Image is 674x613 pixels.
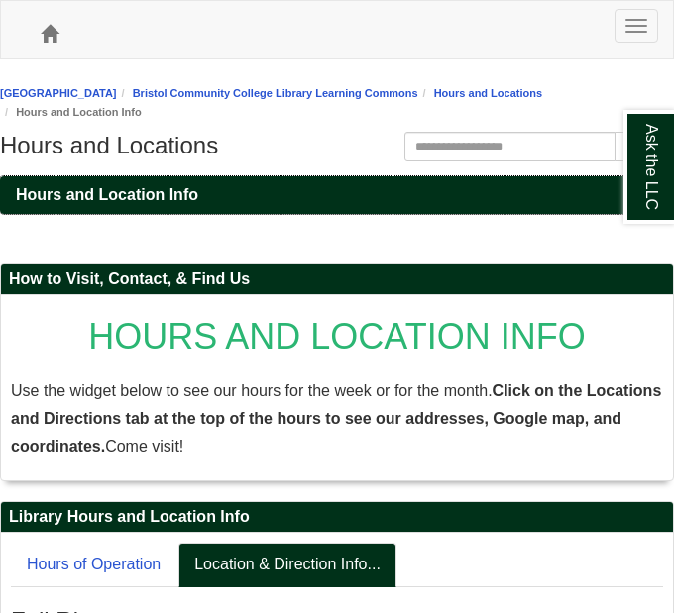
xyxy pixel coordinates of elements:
[1,502,673,533] h2: Library Hours and Location Info
[11,543,176,587] a: Hours of Operation
[133,87,418,99] a: Bristol Community College Library Learning Commons
[88,316,585,357] span: HOURS AND LOCATION INFO
[11,382,661,455] span: Use the widget below to see our hours for the week or for the month. Come visit!
[11,382,661,455] strong: Click on the Locations and Directions tab at the top of the hours to see our addresses, Google ma...
[615,132,674,161] button: Search
[434,87,542,99] a: Hours and Locations
[1,264,673,295] h2: How to Visit, Contact, & Find Us
[16,186,198,203] span: Hours and Location Info
[178,543,396,587] a: Location & Direction Info...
